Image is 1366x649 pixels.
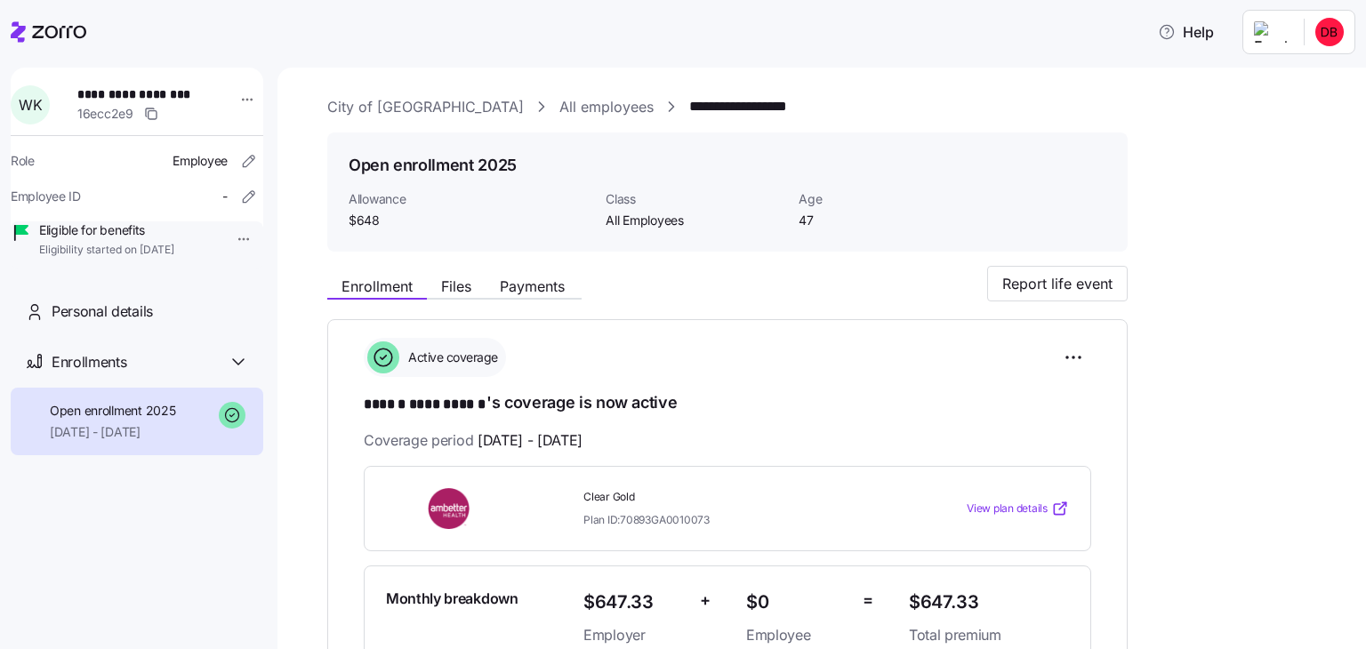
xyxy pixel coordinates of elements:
span: [DATE] - [DATE] [478,429,583,452]
span: Total premium [909,624,1069,646]
span: $648 [349,212,591,229]
a: View plan details [967,500,1069,517]
span: = [863,588,873,613]
span: Employee ID [11,188,81,205]
span: Clear Gold [583,490,895,505]
span: $647.33 [909,588,1069,617]
span: Report life event [1002,273,1113,294]
span: Plan ID: 70893GA0010073 [583,512,710,527]
span: All Employees [606,212,784,229]
span: Role [11,152,35,170]
span: 16ecc2e9 [77,105,133,123]
button: Help [1144,14,1228,50]
span: [DATE] - [DATE] [50,423,175,441]
button: Report life event [987,266,1128,301]
span: $647.33 [583,588,686,617]
img: fef15a215ef8e379243731c784a994ca [1315,18,1344,46]
img: Employer logo [1254,21,1290,43]
a: All employees [559,96,654,118]
span: Employee [746,624,848,646]
span: Monthly breakdown [386,588,518,610]
span: 47 [799,212,977,229]
span: Open enrollment 2025 [50,402,175,420]
h1: 's coverage is now active [364,391,1091,416]
span: Allowance [349,190,591,208]
span: View plan details [967,501,1048,517]
span: Employer [583,624,686,646]
h1: Open enrollment 2025 [349,154,517,176]
span: Employee [173,152,228,170]
span: Payments [500,279,565,293]
span: $0 [746,588,848,617]
span: + [700,588,711,613]
span: - [222,188,228,205]
span: Eligible for benefits [39,221,174,239]
a: City of [GEOGRAPHIC_DATA] [327,96,524,118]
span: Class [606,190,784,208]
img: Ambetter [386,488,514,529]
span: W K [19,98,42,112]
span: Enrollments [52,351,126,373]
span: Coverage period [364,429,583,452]
span: Personal details [52,300,153,323]
span: Age [799,190,977,208]
span: Active coverage [403,349,498,366]
span: Enrollment [341,279,413,293]
span: Files [441,279,471,293]
span: Eligibility started on [DATE] [39,243,174,258]
span: Help [1158,21,1214,43]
